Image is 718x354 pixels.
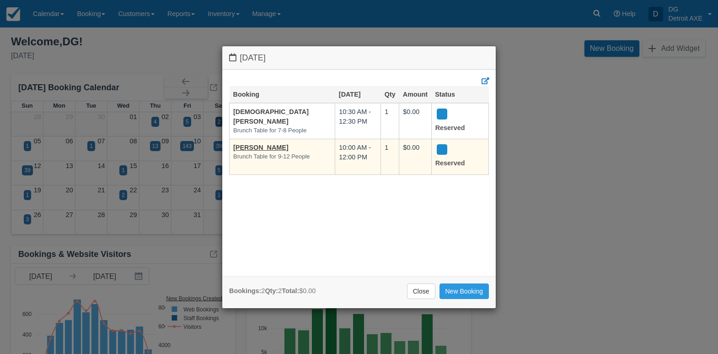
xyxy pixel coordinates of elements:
a: [DATE] [339,91,361,98]
a: [DEMOGRAPHIC_DATA][PERSON_NAME] [233,108,309,125]
td: 1 [381,139,399,175]
strong: Total: [282,287,299,294]
em: Brunch Table for 9-12 People [233,152,331,161]
td: $0.00 [399,139,431,175]
strong: Bookings: [229,287,261,294]
strong: Qty: [265,287,278,294]
div: Reserved [435,143,477,171]
a: [PERSON_NAME] [233,144,289,151]
a: Qty [385,91,396,98]
td: 10:30 AM - 12:30 PM [335,103,381,139]
a: Booking [233,91,260,98]
a: Close [407,283,435,299]
h4: [DATE] [229,53,489,63]
td: 10:00 AM - 12:00 PM [335,139,381,175]
div: Reserved [435,107,477,135]
a: Status [435,91,455,98]
td: $0.00 [399,103,431,139]
div: 2 2 $0.00 [229,286,316,296]
td: 1 [381,103,399,139]
a: Amount [403,91,428,98]
a: New Booking [439,283,489,299]
em: Brunch Table for 7-8 People [233,126,331,135]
